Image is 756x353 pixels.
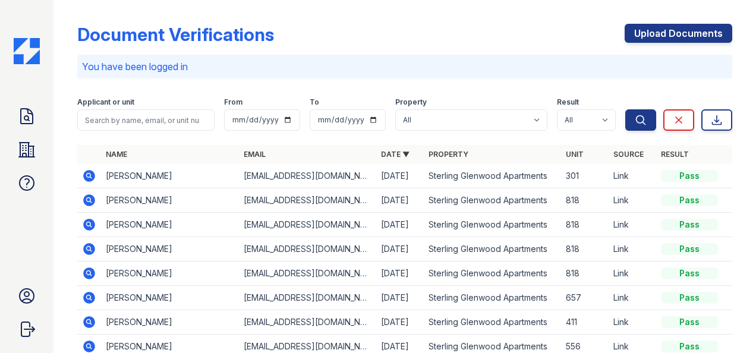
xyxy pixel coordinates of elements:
[376,286,424,310] td: [DATE]
[561,164,609,188] td: 301
[101,286,238,310] td: [PERSON_NAME]
[239,164,376,188] td: [EMAIL_ADDRESS][DOMAIN_NAME]
[661,194,718,206] div: Pass
[14,38,40,64] img: CE_Icon_Blue-c292c112584629df590d857e76928e9f676e5b41ef8f769ba2f05ee15b207248.png
[376,261,424,286] td: [DATE]
[395,97,427,107] label: Property
[609,213,656,237] td: Link
[609,310,656,335] td: Link
[77,97,134,107] label: Applicant or unit
[609,164,656,188] td: Link
[561,286,609,310] td: 657
[101,261,238,286] td: [PERSON_NAME]
[77,24,274,45] div: Document Verifications
[239,286,376,310] td: [EMAIL_ADDRESS][DOMAIN_NAME]
[561,261,609,286] td: 818
[101,164,238,188] td: [PERSON_NAME]
[101,213,238,237] td: [PERSON_NAME]
[609,286,656,310] td: Link
[429,150,468,159] a: Property
[609,237,656,261] td: Link
[424,310,561,335] td: Sterling Glenwood Apartments
[661,170,718,182] div: Pass
[557,97,579,107] label: Result
[424,237,561,261] td: Sterling Glenwood Apartments
[566,150,584,159] a: Unit
[424,164,561,188] td: Sterling Glenwood Apartments
[101,188,238,213] td: [PERSON_NAME]
[424,261,561,286] td: Sterling Glenwood Apartments
[561,237,609,261] td: 818
[82,59,727,74] p: You have been logged in
[625,24,732,43] a: Upload Documents
[561,213,609,237] td: 818
[239,188,376,213] td: [EMAIL_ADDRESS][DOMAIN_NAME]
[661,150,689,159] a: Result
[661,316,718,328] div: Pass
[239,261,376,286] td: [EMAIL_ADDRESS][DOMAIN_NAME]
[376,188,424,213] td: [DATE]
[661,243,718,255] div: Pass
[244,150,266,159] a: Email
[609,261,656,286] td: Link
[561,188,609,213] td: 818
[424,286,561,310] td: Sterling Glenwood Apartments
[310,97,319,107] label: To
[661,267,718,279] div: Pass
[661,292,718,304] div: Pass
[224,97,242,107] label: From
[101,310,238,335] td: [PERSON_NAME]
[376,310,424,335] td: [DATE]
[561,310,609,335] td: 411
[239,237,376,261] td: [EMAIL_ADDRESS][DOMAIN_NAME]
[77,109,215,131] input: Search by name, email, or unit number
[239,213,376,237] td: [EMAIL_ADDRESS][DOMAIN_NAME]
[376,164,424,188] td: [DATE]
[661,341,718,352] div: Pass
[613,150,644,159] a: Source
[609,188,656,213] td: Link
[239,310,376,335] td: [EMAIL_ADDRESS][DOMAIN_NAME]
[101,237,238,261] td: [PERSON_NAME]
[376,213,424,237] td: [DATE]
[381,150,409,159] a: Date ▼
[376,237,424,261] td: [DATE]
[661,219,718,231] div: Pass
[106,150,127,159] a: Name
[424,188,561,213] td: Sterling Glenwood Apartments
[424,213,561,237] td: Sterling Glenwood Apartments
